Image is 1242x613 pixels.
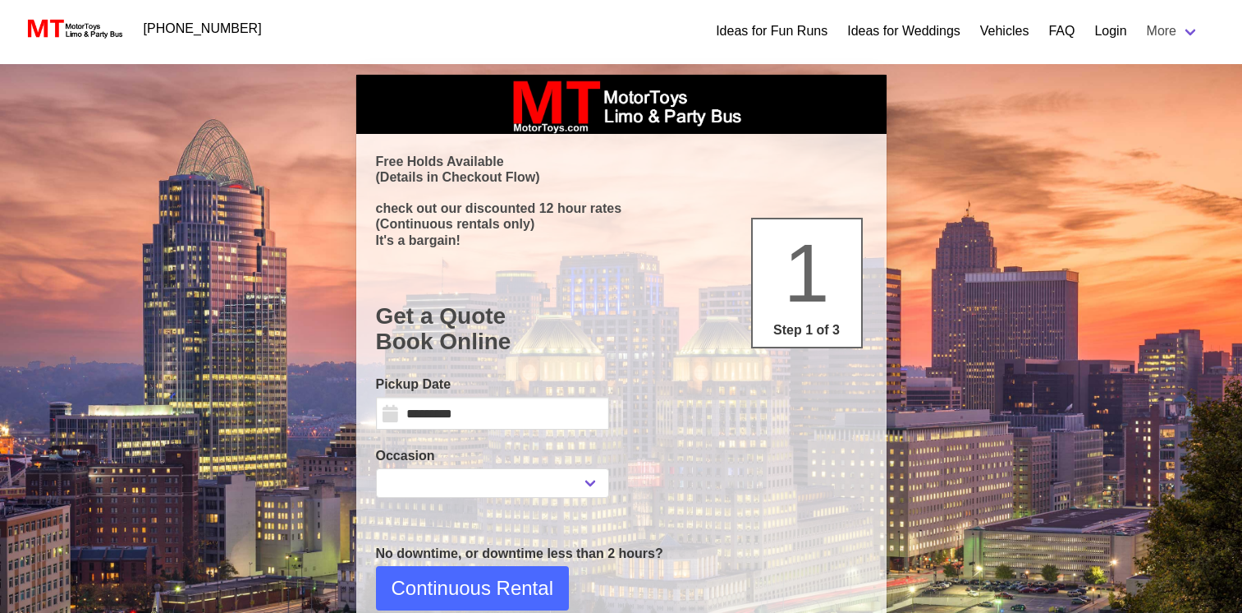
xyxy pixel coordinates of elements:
[392,574,553,603] span: Continuous Rental
[980,21,1029,41] a: Vehicles
[376,200,867,216] p: check out our discounted 12 hour rates
[376,169,867,185] p: (Details in Checkout Flow)
[1094,21,1126,41] a: Login
[376,544,867,564] p: No downtime, or downtime less than 2 hours?
[1048,21,1075,41] a: FAQ
[134,12,272,45] a: [PHONE_NUMBER]
[1137,15,1209,48] a: More
[716,21,827,41] a: Ideas for Fun Runs
[376,233,867,248] p: It's a bargain!
[847,21,960,41] a: Ideas for Weddings
[376,303,867,355] h1: Get a Quote Book Online
[376,446,609,466] label: Occasion
[23,17,124,40] img: MotorToys Logo
[376,154,867,169] p: Free Holds Available
[376,216,867,232] p: (Continuous rentals only)
[498,75,745,134] img: box_logo_brand.jpeg
[376,375,609,394] label: Pickup Date
[784,227,830,319] span: 1
[759,320,855,340] p: Step 1 of 3
[376,566,569,611] button: Continuous Rental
